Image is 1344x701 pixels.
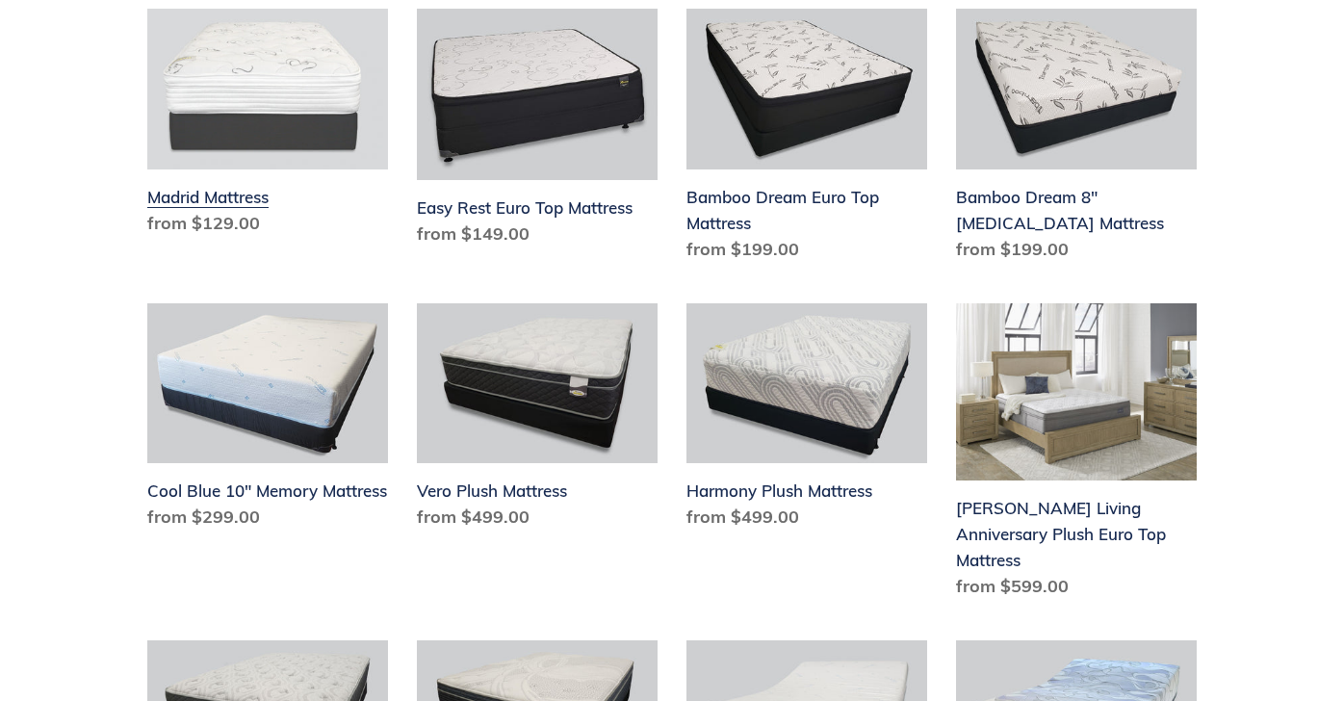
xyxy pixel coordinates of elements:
[147,303,388,538] a: Cool Blue 10" Memory Mattress
[417,303,658,538] a: Vero Plush Mattress
[956,9,1197,270] a: Bamboo Dream 8" Memory Foam Mattress
[686,303,927,538] a: Harmony Plush Mattress
[956,303,1197,608] a: Scott Living Anniversary Plush Euro Top Mattress
[147,9,388,244] a: Madrid Mattress
[686,9,927,270] a: Bamboo Dream Euro Top Mattress
[417,9,658,254] a: Easy Rest Euro Top Mattress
